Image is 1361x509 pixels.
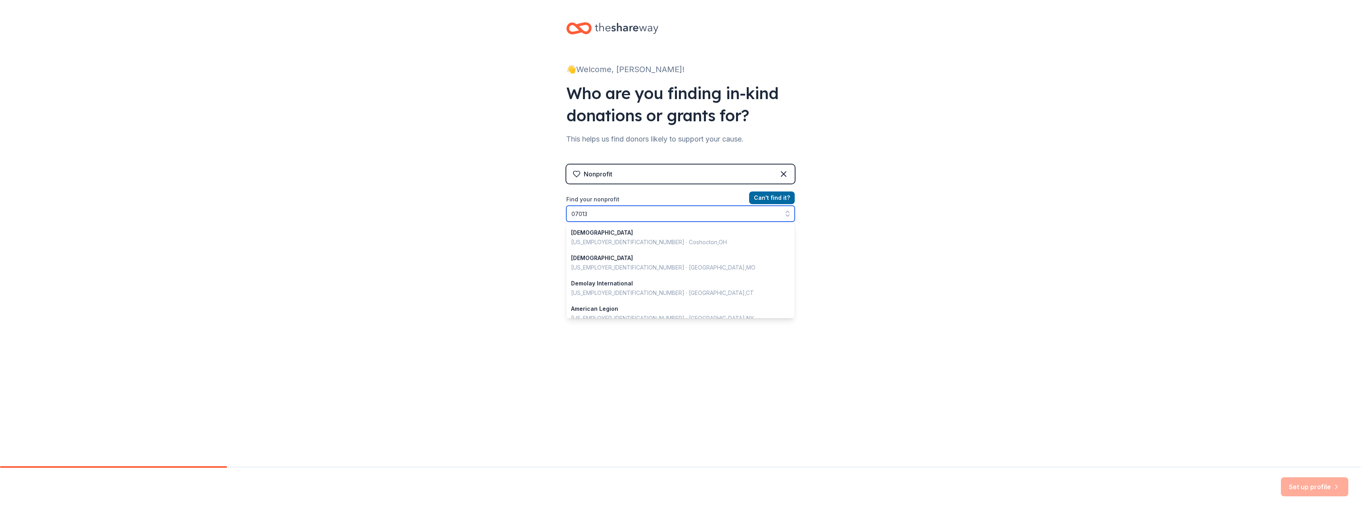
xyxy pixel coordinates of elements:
[571,228,780,237] div: [DEMOGRAPHIC_DATA]
[571,304,780,314] div: American Legion
[571,279,780,288] div: Demolay International
[571,288,780,298] div: [US_EMPLOYER_IDENTIFICATION_NUMBER] · [GEOGRAPHIC_DATA] , CT
[571,237,780,247] div: [US_EMPLOYER_IDENTIFICATION_NUMBER] · Coshocton , OH
[571,263,780,272] div: [US_EMPLOYER_IDENTIFICATION_NUMBER] · [GEOGRAPHIC_DATA] , MO
[571,314,780,323] div: [US_EMPLOYER_IDENTIFICATION_NUMBER] · [GEOGRAPHIC_DATA] , NY
[571,253,780,263] div: [DEMOGRAPHIC_DATA]
[566,206,795,222] input: Search by name, EIN, or city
